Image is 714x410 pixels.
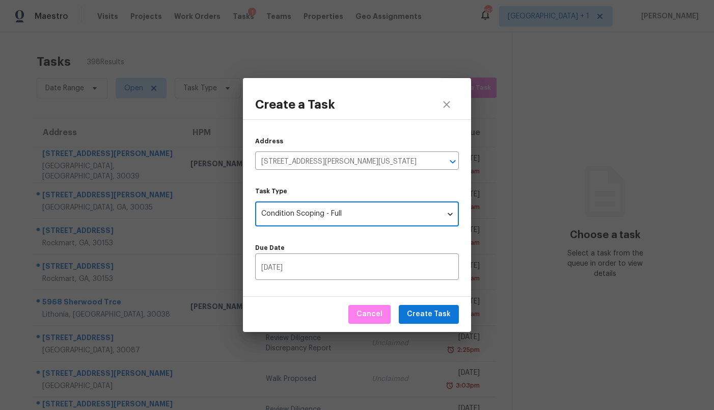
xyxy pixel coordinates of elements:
[255,245,459,251] label: Due Date
[434,92,459,117] button: close
[255,138,283,144] label: Address
[348,305,391,324] button: Cancel
[255,97,335,112] h3: Create a Task
[399,305,459,324] button: Create Task
[446,155,460,169] button: Open
[255,188,459,194] label: Task Type
[356,308,382,321] span: Cancel
[407,308,451,321] span: Create Task
[255,202,459,227] div: Condition Scoping - Full
[255,154,430,170] input: Search by address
